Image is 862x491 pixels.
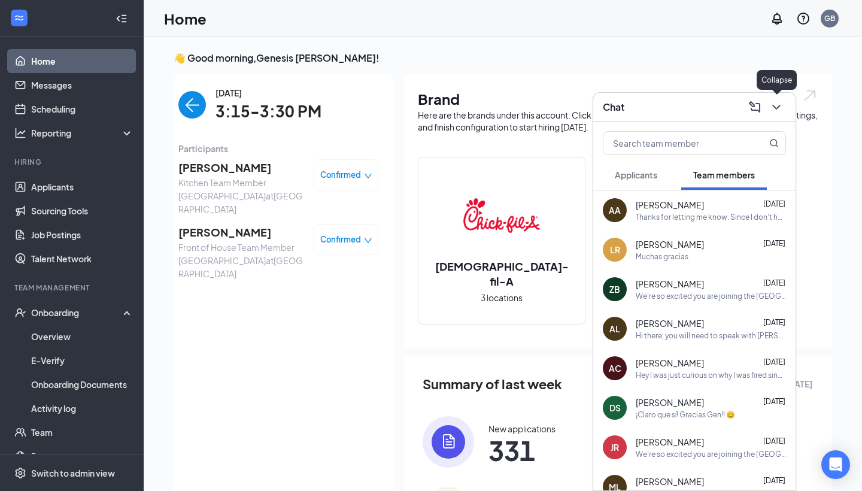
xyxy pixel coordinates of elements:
span: down [364,237,372,245]
svg: WorkstreamLogo [13,12,25,24]
a: Messages [31,73,133,97]
a: Sourcing Tools [31,199,133,223]
img: icon [423,416,474,468]
a: Job Postings [31,223,133,247]
svg: Collapse [116,13,128,25]
div: DS [609,402,621,414]
div: Hey I was just curious on why I was fired since you know with the schedule we talked about how I'... [636,370,786,380]
img: Chick-fil-A [463,177,540,254]
div: Muchas gracias [636,251,688,262]
a: Onboarding Documents [31,372,133,396]
span: 331 [488,440,556,461]
span: [DATE] [763,357,785,366]
button: back-button [178,91,206,119]
div: Here are the brands under this account. Click into a brand to see your locations, managers, job p... [418,109,818,133]
span: Summary of last week [423,374,562,395]
button: ComposeMessage [745,98,764,117]
div: ¡Claro que sí! Gracias Gen!! 😊 [636,410,735,420]
h1: Brand [418,89,818,109]
span: [DATE] [763,397,785,406]
h3: Chat [603,101,624,114]
span: Team members [693,169,755,180]
img: open.6027fd2a22e1237b5b06.svg [802,89,818,102]
div: We're so excited you are joining the [GEOGRAPHIC_DATA] [DEMOGRAPHIC_DATA]-fil-Ateam ! Do you know... [636,291,786,301]
span: [DATE] [215,86,321,99]
div: Thanks for letting me know. Since I don't have [PERSON_NAME]'s contact info, would you be able to... [636,212,786,222]
div: Reporting [31,127,134,139]
div: Team Management [14,283,131,293]
span: [PERSON_NAME] [636,357,704,369]
span: Kitchen Team Member [GEOGRAPHIC_DATA] at [GEOGRAPHIC_DATA] [178,176,304,216]
div: AL [609,323,620,335]
button: ChevronDown [767,98,786,117]
span: [PERSON_NAME] [636,396,704,408]
svg: Analysis [14,127,26,139]
svg: QuestionInfo [796,11,811,26]
span: 3 locations [481,291,523,304]
div: Hi there, you will need to speak with [PERSON_NAME] and fill out a schedule change form and updat... [636,331,786,341]
div: Switch to admin view [31,467,115,479]
span: Front of House Team Member [GEOGRAPHIC_DATA] at [GEOGRAPHIC_DATA] [178,241,304,280]
svg: ChevronDown [769,100,784,114]
div: We're so excited you are joining the [GEOGRAPHIC_DATA] [DEMOGRAPHIC_DATA]-fil-Ateam ! Do you know... [636,449,786,459]
span: [PERSON_NAME] [636,475,704,487]
span: [DATE] [763,318,785,327]
svg: Notifications [770,11,784,26]
svg: ComposeMessage [748,100,762,114]
span: [PERSON_NAME] [178,159,304,176]
span: [PERSON_NAME] [636,317,704,329]
div: Hiring [14,157,131,167]
span: [PERSON_NAME] [636,238,704,250]
div: New applications [488,423,556,435]
span: Confirmed [320,234,361,245]
a: Overview [31,325,133,348]
span: [DATE] [763,239,785,248]
h1: Home [164,8,207,29]
div: Onboarding [31,307,123,319]
svg: Settings [14,467,26,479]
span: [PERSON_NAME] [178,224,304,241]
div: LR [610,244,620,256]
div: AA [609,204,621,216]
span: [DATE] [763,437,785,445]
a: Documents [31,444,133,468]
a: E-Verify [31,348,133,372]
span: down [364,172,372,180]
svg: MagnifyingGlass [769,138,779,148]
span: [DATE] [763,199,785,208]
div: GB [824,13,835,23]
span: [DATE] [763,278,785,287]
input: Search team member [603,132,745,154]
a: Applicants [31,175,133,199]
span: Participants [178,142,378,155]
div: Collapse [757,70,797,90]
a: Scheduling [31,97,133,121]
a: Talent Network [31,247,133,271]
svg: UserCheck [14,307,26,319]
span: [PERSON_NAME] [636,278,704,290]
span: 3:15-3:30 PM [215,99,321,124]
a: Activity log [31,396,133,420]
div: JR [611,441,619,453]
h3: 👋 Good morning, Genesis [PERSON_NAME] ! [174,51,832,65]
span: [PERSON_NAME] [636,199,704,211]
span: [DATE] [763,476,785,485]
span: Confirmed [320,169,361,181]
a: Team [31,420,133,444]
h2: [DEMOGRAPHIC_DATA]-fil-A [418,259,585,289]
div: Open Intercom Messenger [821,450,850,479]
div: ZB [609,283,620,295]
div: AC [609,362,621,374]
a: Home [31,49,133,73]
span: Applicants [615,169,657,180]
span: [PERSON_NAME] [636,436,704,448]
